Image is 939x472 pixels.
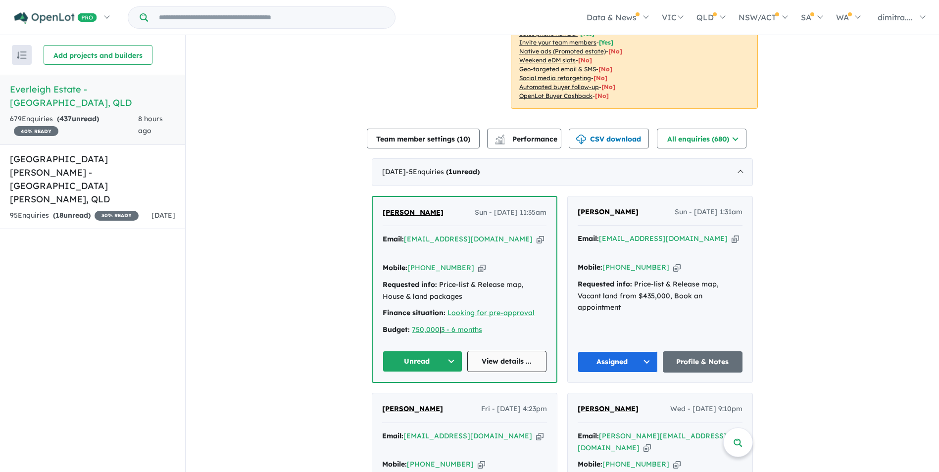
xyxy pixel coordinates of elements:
[383,235,404,243] strong: Email:
[138,114,163,135] span: 8 hours ago
[602,263,669,272] a: [PHONE_NUMBER]
[537,234,544,244] button: Copy
[576,135,586,144] img: download icon
[481,403,547,415] span: Fri - [DATE] 4:23pm
[578,460,602,469] strong: Mobile:
[383,351,462,372] button: Unread
[519,74,591,82] u: Social media retargeting
[10,113,138,137] div: 679 Enquir ies
[496,135,557,143] span: Performance
[578,431,727,452] a: [PERSON_NAME][EMAIL_ADDRESS][DOMAIN_NAME]
[580,30,594,37] span: [ Yes ]
[595,92,609,99] span: [No]
[383,325,410,334] strong: Budget:
[601,83,615,91] span: [No]
[663,351,743,373] a: Profile & Notes
[10,83,175,109] h5: Everleigh Estate - [GEOGRAPHIC_DATA] , QLD
[372,158,753,186] div: [DATE]
[467,351,547,372] a: View details ...
[578,404,639,413] span: [PERSON_NAME]
[599,234,728,243] a: [EMAIL_ADDRESS][DOMAIN_NAME]
[447,308,535,317] a: Looking for pre-approval
[412,325,440,334] a: 750,000
[519,92,593,99] u: OpenLot Buyer Cashback
[459,135,468,143] span: 10
[10,152,175,206] h5: [GEOGRAPHIC_DATA][PERSON_NAME] - [GEOGRAPHIC_DATA][PERSON_NAME] , QLD
[670,403,742,415] span: Wed - [DATE] 9:10pm
[487,129,561,148] button: Performance
[569,129,649,148] button: CSV download
[536,431,544,441] button: Copy
[578,351,658,373] button: Assigned
[578,263,602,272] strong: Mobile:
[578,56,592,64] span: [No]
[495,138,505,144] img: bar-chart.svg
[732,234,739,244] button: Copy
[151,211,175,220] span: [DATE]
[404,235,533,243] a: [EMAIL_ADDRESS][DOMAIN_NAME]
[878,12,913,22] span: dimitra....
[578,206,639,218] a: [PERSON_NAME]
[475,207,546,219] span: Sun - [DATE] 11:35am
[55,211,63,220] span: 18
[382,403,443,415] a: [PERSON_NAME]
[478,263,486,273] button: Copy
[383,280,437,289] strong: Requested info:
[383,208,444,217] span: [PERSON_NAME]
[478,459,485,470] button: Copy
[407,263,474,272] a: [PHONE_NUMBER]
[17,51,27,59] img: sort.svg
[578,431,599,440] strong: Email:
[382,431,403,440] strong: Email:
[448,167,452,176] span: 1
[608,47,622,55] span: [No]
[59,114,72,123] span: 437
[95,211,139,221] span: 30 % READY
[673,459,681,470] button: Copy
[57,114,99,123] strong: ( unread)
[10,210,139,222] div: 95 Enquir ies
[403,431,532,440] a: [EMAIL_ADDRESS][DOMAIN_NAME]
[14,126,58,136] span: 40 % READY
[675,206,742,218] span: Sun - [DATE] 1:31am
[519,30,578,37] u: Sales phone number
[383,263,407,272] strong: Mobile:
[657,129,746,148] button: All enquiries (680)
[382,460,407,469] strong: Mobile:
[406,167,480,176] span: - 5 Enquir ies
[383,324,546,336] div: |
[383,308,445,317] strong: Finance situation:
[383,207,444,219] a: [PERSON_NAME]
[519,56,576,64] u: Weekend eDM slots
[578,207,639,216] span: [PERSON_NAME]
[14,12,97,24] img: Openlot PRO Logo White
[519,47,606,55] u: Native ads (Promoted estate)
[53,211,91,220] strong: ( unread)
[441,325,482,334] a: 3 - 6 months
[519,65,596,73] u: Geo-targeted email & SMS
[602,460,669,469] a: [PHONE_NUMBER]
[578,234,599,243] strong: Email:
[599,39,613,46] span: [ Yes ]
[593,74,607,82] span: [No]
[578,403,639,415] a: [PERSON_NAME]
[578,280,632,288] strong: Requested info:
[150,7,393,28] input: Try estate name, suburb, builder or developer
[578,279,742,314] div: Price-list & Release map, Vacant land from $435,000, Book an appointment
[598,65,612,73] span: [No]
[382,404,443,413] span: [PERSON_NAME]
[367,129,480,148] button: Team member settings (10)
[407,460,474,469] a: [PHONE_NUMBER]
[495,135,504,140] img: line-chart.svg
[643,443,651,453] button: Copy
[519,83,599,91] u: Automated buyer follow-up
[44,45,152,65] button: Add projects and builders
[446,167,480,176] strong: ( unread)
[673,262,681,273] button: Copy
[519,39,596,46] u: Invite your team members
[383,279,546,303] div: Price-list & Release map, House & land packages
